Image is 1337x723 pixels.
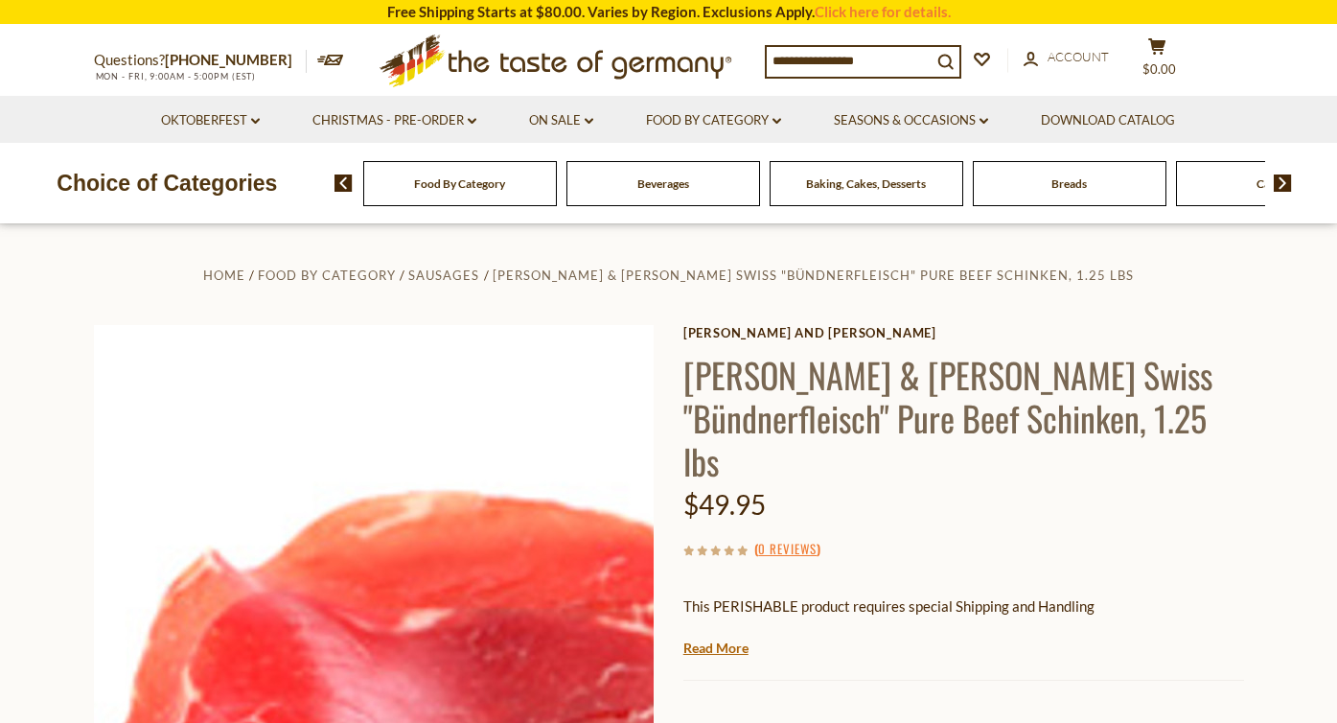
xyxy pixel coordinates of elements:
a: Download Catalog [1041,110,1175,131]
img: previous arrow [334,175,353,192]
button: $0.00 [1129,37,1187,85]
a: Food By Category [258,268,396,283]
a: [PHONE_NUMBER] [165,51,292,68]
a: Read More [683,639,749,658]
a: Christmas - PRE-ORDER [312,110,476,131]
span: $0.00 [1142,61,1176,77]
p: This PERISHABLE product requires special Shipping and Handling [683,595,1244,618]
a: Breads [1051,176,1087,191]
a: Baking, Cakes, Desserts [806,176,926,191]
p: Questions? [94,48,307,73]
h1: [PERSON_NAME] & [PERSON_NAME] Swiss "Bündnerfleisch" Pure Beef Schinken, 1.25 lbs [683,353,1244,482]
li: We will ship this product in heat-protective packaging and ice. [702,633,1244,657]
a: Sausages [408,268,479,283]
a: Beverages [637,176,689,191]
a: Oktoberfest [161,110,260,131]
a: Food By Category [646,110,781,131]
a: Account [1024,47,1109,68]
a: Candy [1256,176,1289,191]
a: 0 Reviews [758,539,817,560]
a: Home [203,268,245,283]
img: next arrow [1274,175,1292,192]
span: MON - FRI, 9:00AM - 5:00PM (EST) [94,71,257,82]
span: $49.95 [683,488,766,521]
a: [PERSON_NAME] & [PERSON_NAME] Swiss "Bündnerfleisch" Pure Beef Schinken, 1.25 lbs [493,268,1134,283]
a: [PERSON_NAME] and [PERSON_NAME] [683,325,1244,340]
span: ( ) [754,539,820,558]
a: Food By Category [414,176,505,191]
a: Click here for details. [815,3,951,20]
a: On Sale [529,110,593,131]
span: Account [1048,49,1109,64]
a: Seasons & Occasions [834,110,988,131]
